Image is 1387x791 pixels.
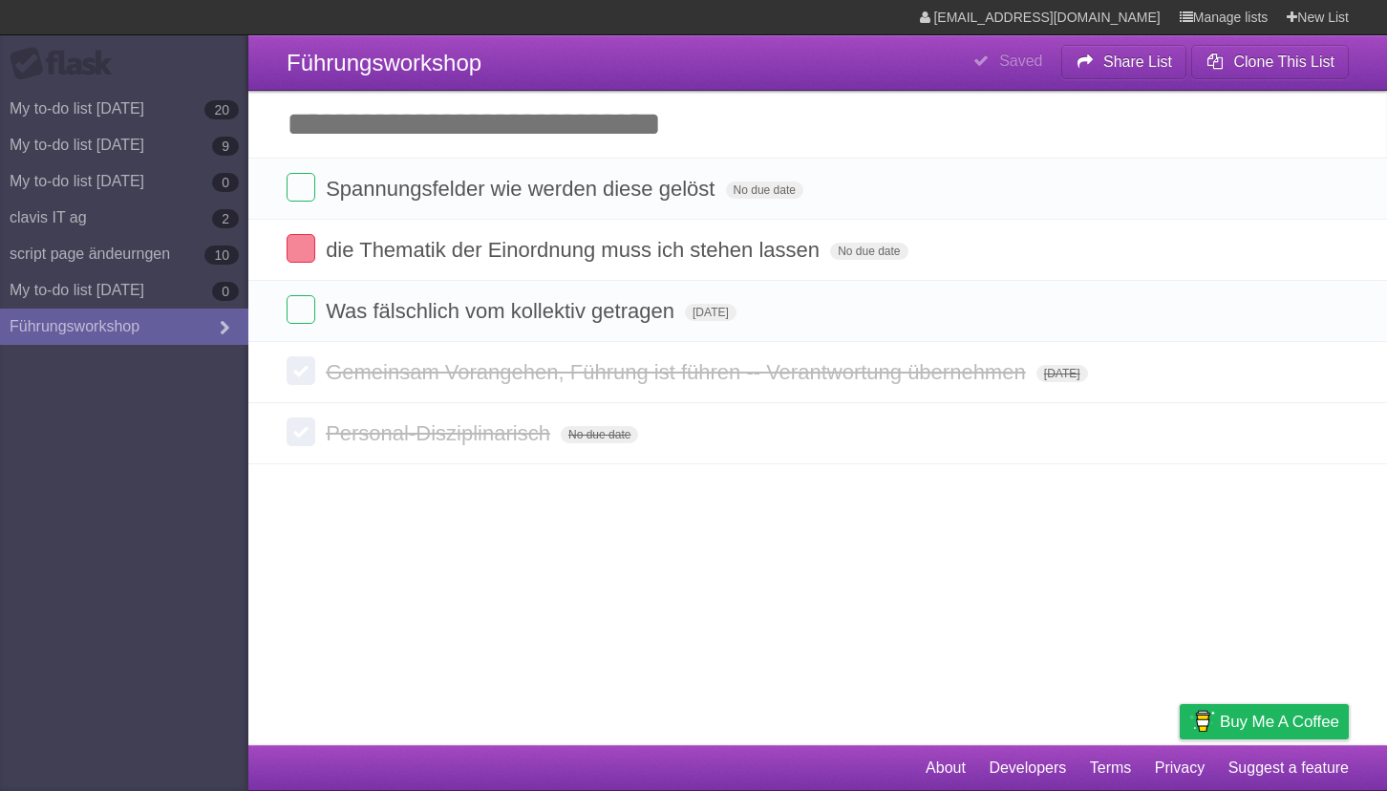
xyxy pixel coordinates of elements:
[287,295,315,324] label: Done
[1220,705,1339,738] span: Buy me a coffee
[212,282,239,301] b: 0
[1036,365,1088,382] span: [DATE]
[212,173,239,192] b: 0
[326,360,1031,384] span: Gemeinsam Vorangehen, Führung ist führen -- Verantwortung übernehmen
[10,47,124,81] div: Flask
[326,238,824,262] span: die Thematik der Einordnung muss ich stehen lassen
[830,243,907,260] span: No due date
[204,100,239,119] b: 20
[989,750,1066,786] a: Developers
[287,417,315,446] label: Done
[287,50,481,75] span: Führungsworkshop
[326,421,555,445] span: Personal-Disziplinarisch
[204,246,239,265] b: 10
[212,137,239,156] b: 9
[1090,750,1132,786] a: Terms
[1180,704,1349,739] a: Buy me a coffee
[1191,45,1349,79] button: Clone This List
[212,209,239,228] b: 2
[561,426,638,443] span: No due date
[1189,705,1215,738] img: Buy me a coffee
[726,182,803,199] span: No due date
[1233,53,1334,70] b: Clone This List
[926,750,966,786] a: About
[1103,53,1172,70] b: Share List
[287,173,315,202] label: Done
[287,356,315,385] label: Done
[685,304,736,321] span: [DATE]
[287,234,315,263] label: Done
[1155,750,1205,786] a: Privacy
[999,53,1042,69] b: Saved
[1228,750,1349,786] a: Suggest a feature
[326,177,719,201] span: Spannungsfelder wie werden diese gelöst
[326,299,679,323] span: Was fälschlich vom kollektiv getragen
[1061,45,1187,79] button: Share List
